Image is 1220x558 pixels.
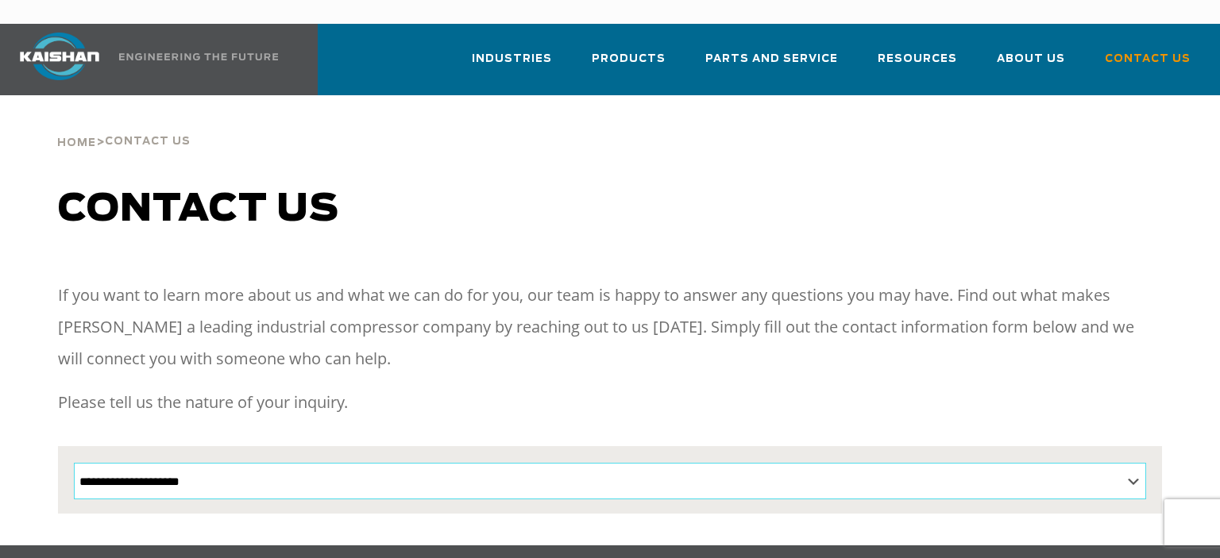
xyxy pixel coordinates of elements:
[705,50,838,68] span: Parts and Service
[472,38,552,92] a: Industries
[57,138,96,148] span: Home
[1105,50,1191,68] span: Contact Us
[997,38,1065,92] a: About Us
[58,387,1161,418] p: Please tell us the nature of your inquiry.
[878,38,957,92] a: Resources
[57,135,96,149] a: Home
[1105,38,1191,92] a: Contact Us
[592,38,666,92] a: Products
[878,50,957,68] span: Resources
[472,50,552,68] span: Industries
[105,137,191,147] span: Contact Us
[119,53,278,60] img: Engineering the future
[57,95,191,156] div: >
[58,190,339,229] span: Contact us
[58,279,1161,375] p: If you want to learn more about us and what we can do for you, our team is happy to answer any qu...
[592,50,666,68] span: Products
[997,50,1065,68] span: About Us
[705,38,838,92] a: Parts and Service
